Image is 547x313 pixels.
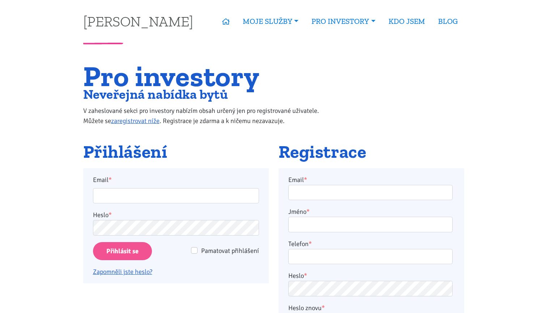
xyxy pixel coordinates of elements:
[304,272,307,280] abbr: required
[88,175,264,185] label: Email
[83,142,269,162] h2: Přihlášení
[288,303,325,313] label: Heslo znovu
[93,242,152,261] input: Přihlásit se
[236,13,305,30] a: MOJE SLUŽBY
[309,240,312,248] abbr: required
[288,207,310,217] label: Jméno
[288,175,307,185] label: Email
[201,247,259,255] span: Pamatovat přihlášení
[432,13,464,30] a: BLOG
[322,304,325,312] abbr: required
[93,268,152,276] a: Zapomněli jste heslo?
[279,142,464,162] h2: Registrace
[83,14,193,28] a: [PERSON_NAME]
[306,208,310,216] abbr: required
[111,117,160,125] a: zaregistrovat níže
[288,239,312,249] label: Telefon
[304,176,307,184] abbr: required
[288,271,307,281] label: Heslo
[382,13,432,30] a: KDO JSEM
[93,210,112,220] label: Heslo
[83,64,334,88] h1: Pro investory
[83,106,334,126] p: V zaheslované sekci pro investory nabízím obsah určený jen pro registrované uživatele. Můžete se ...
[305,13,382,30] a: PRO INVESTORY
[83,88,334,100] h2: Neveřejná nabídka bytů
